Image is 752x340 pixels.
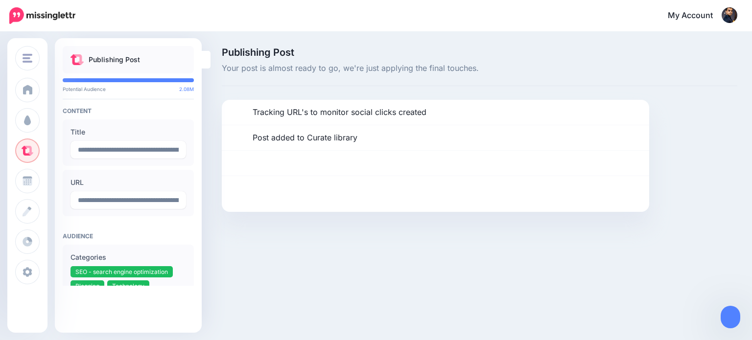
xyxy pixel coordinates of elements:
p: Tracking URL's to monitor social clicks created [253,106,426,119]
span: Technology [112,282,144,290]
img: menu.png [23,54,32,63]
p: Potential Audience [63,86,194,92]
span: 2.08M [179,86,194,92]
label: URL [70,177,186,188]
span: Your post is almost ready to go, we're just applying the final touches. [222,62,737,75]
label: Categories [70,251,186,263]
span: Blogging [75,282,99,290]
a: My Account [658,4,737,28]
h4: Content [63,107,194,114]
h4: Audience [63,232,194,240]
span: Publishing Post [222,47,737,57]
img: Missinglettr [9,7,75,24]
img: curate.png [70,54,84,65]
p: Publishing Post [89,54,140,66]
span: SEO - search engine optimization [75,268,168,275]
label: Title [70,126,186,138]
p: Post added to Curate library [253,132,357,144]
